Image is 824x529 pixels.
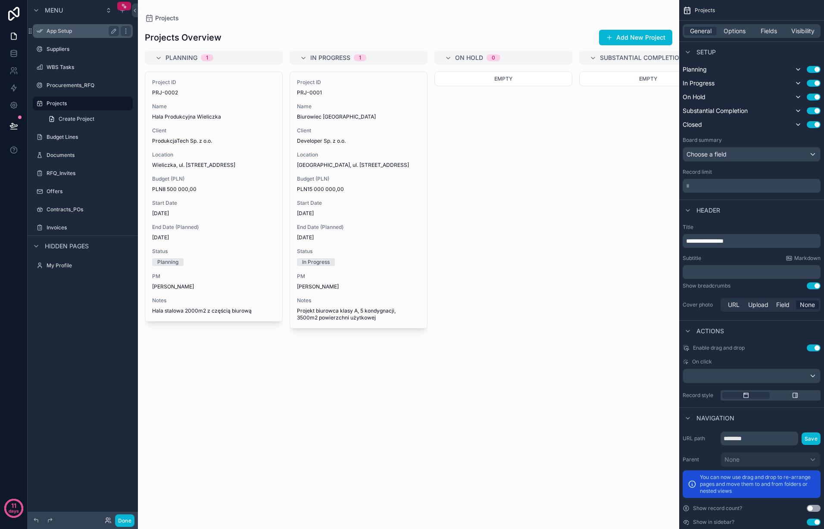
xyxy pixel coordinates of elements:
[695,7,715,14] span: Projects
[33,148,133,162] a: Documents
[47,134,131,141] label: Budget Lines
[683,93,705,101] span: On Hold
[683,79,715,88] span: In Progress
[696,206,720,215] span: Header
[47,100,128,107] label: Projects
[11,501,16,510] p: 11
[693,505,742,512] label: Show record count?
[47,152,131,159] label: Documents
[683,147,820,161] div: Choose a field
[761,27,777,35] span: Fields
[683,435,717,442] label: URL path
[683,106,748,115] span: Substantial Completion
[683,234,821,248] div: scrollable content
[683,255,701,262] label: Subtitle
[47,64,131,71] label: WBS Tasks
[693,344,745,351] span: Enable drag and drop
[683,179,821,193] div: scrollable content
[748,300,768,309] span: Upload
[33,203,133,216] a: Contracts_POs
[47,224,131,231] label: Invoices
[33,166,133,180] a: RFQ_Invites
[724,27,746,35] span: Options
[47,170,131,177] label: RFQ_Invites
[683,392,717,399] label: Record style
[683,65,707,74] span: Planning
[33,24,133,38] a: App Setup
[800,300,815,309] span: None
[33,130,133,144] a: Budget Lines
[721,452,821,467] button: None
[43,112,133,126] a: Create Project
[683,301,717,308] label: Cover photo
[115,514,134,527] button: Done
[683,224,821,231] label: Title
[47,206,131,213] label: Contracts_POs
[33,259,133,272] a: My Profile
[47,262,131,269] label: My Profile
[33,185,133,198] a: Offers
[791,27,815,35] span: Visibility
[59,116,94,122] span: Create Project
[47,82,131,89] label: Procurements_RFQ
[683,120,702,129] span: Closed
[33,78,133,92] a: Procurements_RFQ
[728,300,740,309] span: URL
[683,282,730,289] div: Show breadcrumbs
[696,327,724,335] span: Actions
[690,27,712,35] span: General
[696,48,716,56] span: Setup
[33,221,133,235] a: Invoices
[33,60,133,74] a: WBS Tasks
[794,255,821,262] span: Markdown
[45,242,89,250] span: Hidden pages
[683,265,821,279] div: scrollable content
[33,42,133,56] a: Suppliers
[47,28,115,34] label: App Setup
[33,97,133,110] a: Projects
[692,358,712,365] span: On click
[45,6,63,15] span: Menu
[47,46,131,53] label: Suppliers
[683,456,717,463] label: Parent
[683,147,821,162] button: Choose a field
[9,505,19,517] p: days
[786,255,821,262] a: Markdown
[724,455,740,464] span: None
[802,432,821,445] button: Save
[776,300,790,309] span: Field
[696,414,734,423] span: Navigation
[47,188,131,195] label: Offers
[683,137,722,144] label: Board summary
[683,169,712,175] label: Record limit
[700,474,815,495] p: You can now use drag and drop to re-arrange pages and move them to and from folders or nested views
